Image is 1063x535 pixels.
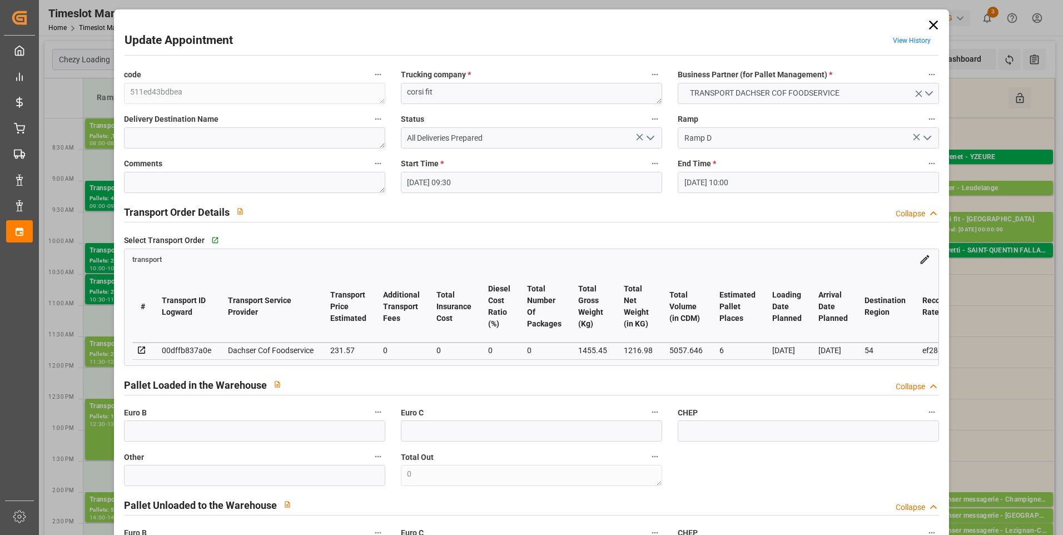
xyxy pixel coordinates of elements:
span: Delivery Destination Name [124,113,218,125]
button: open menu [642,130,658,147]
span: Other [124,452,144,463]
th: Total Net Weight (in KG) [615,271,661,343]
span: Comments [124,158,162,170]
div: 1216.98 [624,344,653,357]
span: Select Transport Order [124,235,205,246]
div: ef2888b480fb [922,344,976,357]
div: Dachser Cof Foodservice [228,344,314,357]
button: View description [277,494,298,515]
a: View History [893,37,931,44]
textarea: corsi fit [401,83,662,104]
span: CHEP [678,407,698,419]
textarea: 511ed43bdbea [124,83,385,104]
div: 5057.646 [669,344,703,357]
button: open menu [918,130,935,147]
span: End Time [678,158,716,170]
input: Type to search/select [678,127,939,148]
div: Collapse [896,502,925,513]
input: Type to search/select [401,127,662,148]
span: code [124,69,141,81]
div: [DATE] [818,344,848,357]
div: 54 [865,344,906,357]
div: Collapse [896,381,925,393]
span: Trucking company [401,69,471,81]
span: Euro C [401,407,424,419]
button: Ramp [925,112,939,126]
h2: Pallet Unloaded to the Warehouse [124,498,277,513]
textarea: 0 [401,465,662,486]
th: Additional Transport Fees [375,271,428,343]
th: Transport Price Estimated [322,271,375,343]
button: Start Time * [648,156,662,171]
div: 1455.45 [578,344,607,357]
button: Euro B [371,405,385,419]
button: Status [648,112,662,126]
th: Diesel Cost Ratio (%) [480,271,519,343]
button: Trucking company * [648,67,662,82]
span: Start Time [401,158,444,170]
span: Total Out [401,452,434,463]
th: Total Gross Weight (Kg) [570,271,615,343]
button: Delivery Destination Name [371,112,385,126]
th: Total Number Of Packages [519,271,570,343]
input: DD-MM-YYYY HH:MM [678,172,939,193]
th: Estimated Pallet Places [711,271,764,343]
th: Transport ID Logward [153,271,220,343]
th: # [132,271,153,343]
th: Recommended Rate Code [914,271,984,343]
th: Total Insurance Cost [428,271,480,343]
div: 0 [527,344,562,357]
button: open menu [678,83,939,104]
button: Other [371,449,385,464]
th: Total Volume (in CDM) [661,271,711,343]
button: View description [230,201,251,222]
th: Destination Region [856,271,914,343]
div: 0 [436,344,471,357]
div: 0 [383,344,420,357]
span: Status [401,113,424,125]
div: 0 [488,344,510,357]
div: 6 [719,344,756,357]
th: Transport Service Provider [220,271,322,343]
button: Total Out [648,449,662,464]
h2: Update Appointment [125,32,233,49]
button: Comments [371,156,385,171]
button: View description [267,374,288,395]
span: Euro B [124,407,147,419]
div: 231.57 [330,344,366,357]
div: Collapse [896,208,925,220]
h2: Pallet Loaded in the Warehouse [124,378,267,393]
button: code [371,67,385,82]
button: CHEP [925,405,939,419]
button: Business Partner (for Pallet Management) * [925,67,939,82]
input: DD-MM-YYYY HH:MM [401,172,662,193]
a: transport [132,254,162,263]
span: Business Partner (for Pallet Management) [678,69,832,81]
span: transport [132,255,162,264]
span: Ramp [678,113,698,125]
button: End Time * [925,156,939,171]
h2: Transport Order Details [124,205,230,220]
div: 00dffb837a0e [162,344,211,357]
th: Loading Date Planned [764,271,810,343]
button: Euro C [648,405,662,419]
th: Arrival Date Planned [810,271,856,343]
span: TRANSPORT DACHSER COF FOODSERVICE [684,87,845,99]
div: [DATE] [772,344,802,357]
